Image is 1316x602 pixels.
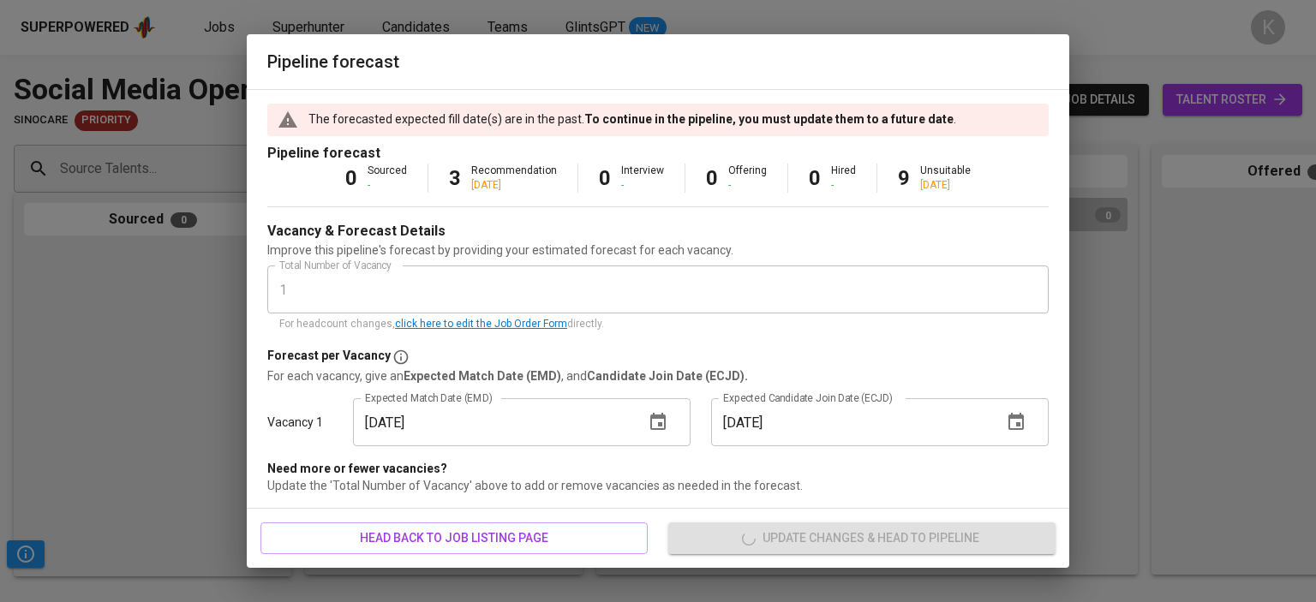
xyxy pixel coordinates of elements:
[368,178,407,193] div: -
[898,166,910,190] b: 9
[831,178,856,193] div: -
[260,522,648,554] button: head back to job listing page
[728,164,767,193] div: Offering
[587,369,748,383] b: Candidate Join Date (ECJD).
[831,164,856,193] div: Hired
[345,166,357,190] b: 0
[267,347,391,367] p: Forecast per Vacancy
[449,166,461,190] b: 3
[267,48,1049,75] h6: Pipeline forecast
[267,414,323,431] p: Vacancy 1
[471,164,557,193] div: Recommendation
[404,369,561,383] b: Expected Match Date (EMD)
[621,164,664,193] div: Interview
[267,367,1049,384] p: For each vacancy, give an , and
[308,110,956,128] p: The forecasted expected fill date(s) are in the past. .
[706,166,718,190] b: 0
[584,112,954,126] b: To continue in the pipeline, you must update them to a future date
[267,143,1049,164] p: Pipeline forecast
[599,166,611,190] b: 0
[274,527,634,549] span: head back to job listing page
[471,178,557,193] div: [DATE]
[368,164,407,193] div: Sourced
[267,221,446,241] p: Vacancy & Forecast Details
[920,164,971,193] div: Unsuitable
[279,316,1037,333] p: For headcount changes, directly.
[621,178,664,193] div: -
[728,178,767,193] div: -
[395,318,567,330] a: click here to edit the Job Order Form
[267,241,1049,259] p: Improve this pipeline's forecast by providing your estimated forecast for each vacancy.
[809,166,821,190] b: 0
[267,477,1049,494] p: Update the 'Total Number of Vacancy' above to add or remove vacancies as needed in the forecast.
[267,460,1049,477] p: Need more or fewer vacancies?
[920,178,971,193] div: [DATE]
